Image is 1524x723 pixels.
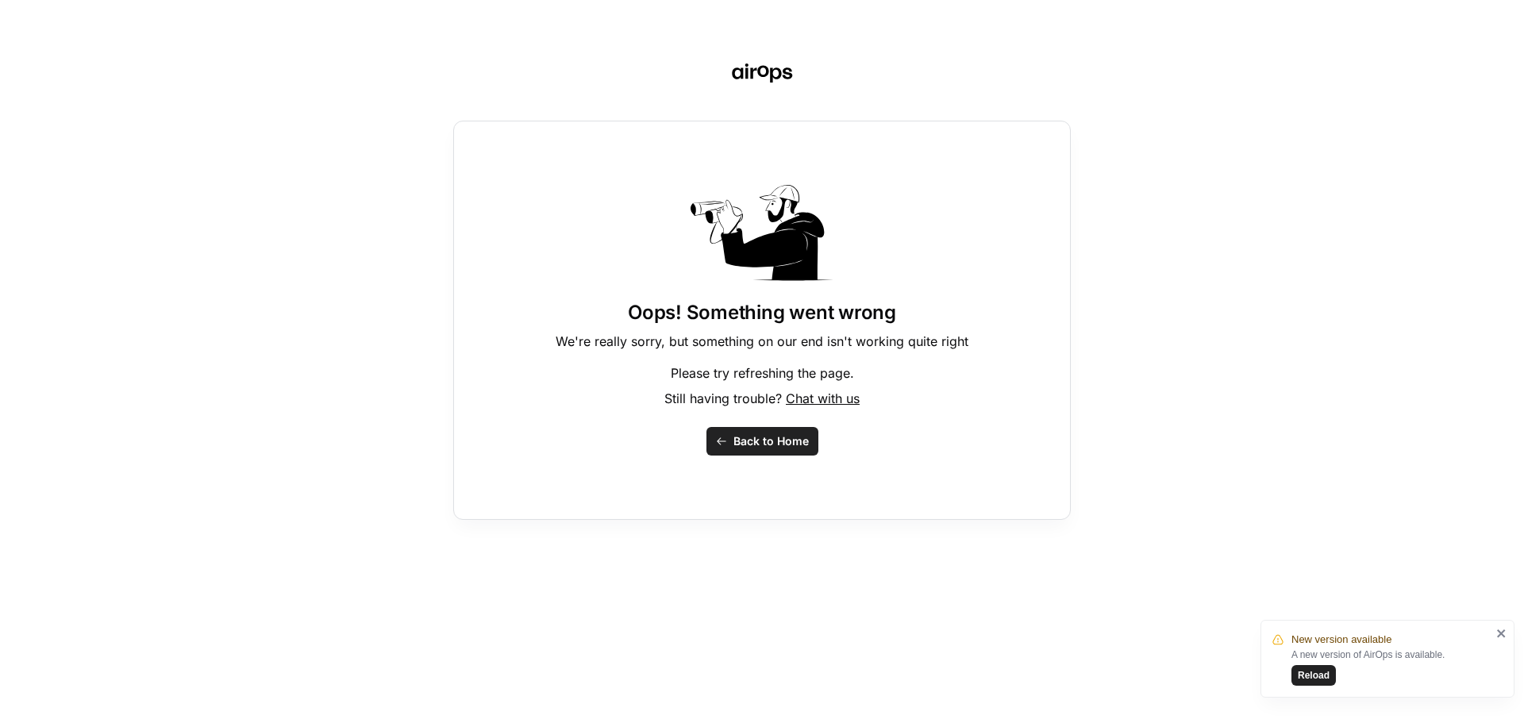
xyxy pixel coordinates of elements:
[1291,632,1391,648] span: New version available
[786,390,860,406] span: Chat with us
[556,332,968,351] p: We're really sorry, but something on our end isn't working quite right
[664,389,860,408] p: Still having trouble?
[1496,627,1507,640] button: close
[706,427,818,456] button: Back to Home
[1291,648,1491,686] div: A new version of AirOps is available.
[733,433,809,449] span: Back to Home
[671,363,854,383] p: Please try refreshing the page.
[628,300,896,325] h1: Oops! Something went wrong
[1291,665,1336,686] button: Reload
[1298,668,1330,683] span: Reload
